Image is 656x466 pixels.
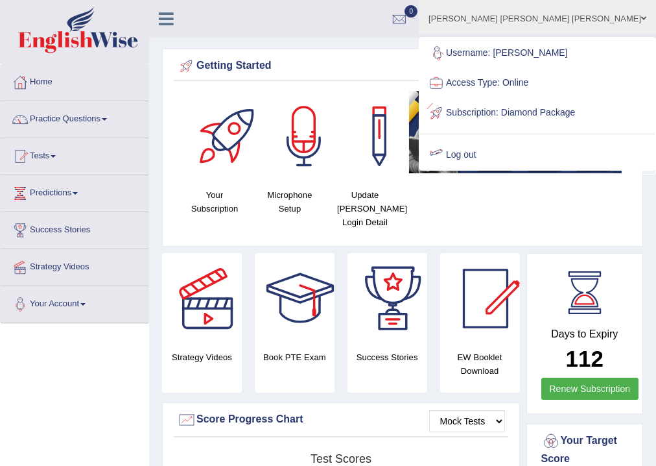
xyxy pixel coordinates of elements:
h4: Strategy Videos [162,350,242,364]
h4: Days to Expiry [541,328,629,340]
h4: Microphone Setup [259,188,321,215]
h4: Book PTE Exam [255,350,334,364]
a: Home [1,64,148,97]
a: Subscription: Diamond Package [420,98,655,128]
a: Strategy Videos [1,249,148,282]
h4: Your Subscription [183,188,246,215]
a: Tests [1,138,148,171]
a: Success Stories [1,212,148,245]
b: 112 [566,346,603,371]
a: Predictions [1,175,148,208]
div: Score Progress Chart [177,410,505,430]
span: 0 [404,5,417,18]
a: Practice Questions [1,101,148,134]
h4: Update [PERSON_NAME] Login Detail [334,188,396,229]
div: Getting Started [177,56,628,76]
a: Your Account [1,286,148,319]
h4: Success Stories [347,350,427,364]
a: Renew Subscription [541,378,639,400]
h4: EW Booklet Download [440,350,520,378]
a: Access Type: Online [420,68,655,98]
a: Log out [420,140,655,170]
tspan: Test scores [310,452,371,465]
a: Username: [PERSON_NAME] [420,38,655,68]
